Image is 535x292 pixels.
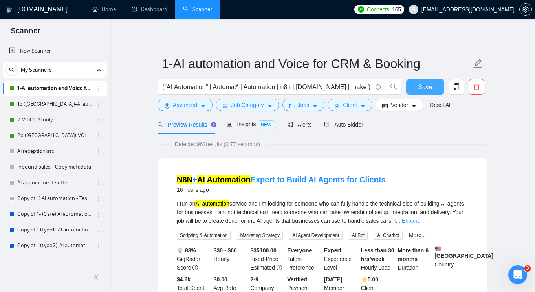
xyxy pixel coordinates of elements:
[402,218,420,224] a: Expand
[334,103,340,109] span: user
[177,199,468,225] div: I run an service and I’m looking for someone who can fully handle the technical side of building ...
[449,79,464,95] button: copy
[97,164,103,170] span: holder
[17,238,92,253] a: Copy of 1 (typo2)-AI automation and Voice for CRM & Booking
[359,246,396,272] div: Hourly Load
[376,84,381,90] span: info-circle
[519,6,532,13] a: setting
[192,265,198,270] span: info-circle
[158,99,213,111] button: settingAdvancedcaret-down
[162,82,372,92] input: Search Freelance Jobs...
[5,64,18,76] button: search
[97,211,103,217] span: holder
[177,247,196,253] b: 📡 83%
[251,264,275,271] span: Estimated
[406,79,444,95] button: Save
[17,222,92,238] a: Copy of 1 (typo1)-AI automation and Voice for CRM & Booking
[277,265,282,270] span: exclamation-circle
[473,59,483,69] span: edit
[324,122,330,127] span: robot
[162,54,471,73] input: Scanner name...
[177,175,386,184] a: N8N+AI AutomationExpert to Build AI Agents for Clients
[175,246,212,272] div: GigRadar Score
[21,62,52,78] span: My Scanners
[361,247,394,262] b: Less than 30 hrs/week
[288,122,293,127] span: notification
[214,247,237,253] b: $30 - $60
[433,246,470,272] div: Country
[358,6,364,13] img: upwork-logo.png
[97,227,103,233] span: holder
[202,200,229,207] mark: automation
[17,96,92,112] a: 1b ([GEOGRAPHIC_DATA])-AI automation and Voice for CRM & Booking
[173,101,197,109] span: Advanced
[195,200,200,207] mark: AI
[449,83,464,90] span: copy
[97,180,103,186] span: holder
[360,103,366,109] span: caret-down
[322,246,359,272] div: Experience Level
[469,79,484,95] button: delete
[237,231,283,240] span: Marketing Strategy
[382,103,388,109] span: idcard
[409,232,426,238] a: More...
[97,117,103,123] span: holder
[469,83,484,90] span: delete
[97,101,103,107] span: holder
[214,276,227,283] b: $0.00
[17,128,92,143] a: 2b ([GEOGRAPHIC_DATA])-VOICE AI only
[367,5,390,14] span: Connects:
[349,231,368,240] span: AI Bot
[92,6,116,13] a: homeHome
[97,85,103,92] span: holder
[251,276,258,283] b: 2-9
[97,148,103,154] span: holder
[7,4,12,16] img: logo
[17,112,92,128] a: 2-VOICE AI only
[324,247,341,253] b: Expert
[177,276,191,283] b: $ 4.6k
[328,99,372,111] button: userClientcaret-down
[6,67,18,73] span: search
[343,101,357,109] span: Client
[396,246,433,272] div: Duration
[374,231,403,240] span: AI Chatbot
[249,246,286,272] div: Fixed-Price
[524,265,531,272] span: 3
[222,103,228,109] span: bars
[97,195,103,202] span: holder
[227,121,275,127] span: Insights
[287,247,312,253] b: Everyone
[231,101,264,109] span: Job Category
[258,120,275,129] span: NEW
[97,242,103,249] span: holder
[386,79,401,95] button: search
[289,103,295,109] span: folder
[418,82,432,92] span: Save
[17,191,92,206] a: Copy of 1) AI automation - Testing something?
[227,121,232,127] span: area-chart
[298,101,310,109] span: Jobs
[93,274,101,281] span: double-left
[519,3,532,16] button: setting
[435,246,441,252] img: 🇺🇸
[282,99,325,111] button: folderJobscaret-down
[286,246,322,272] div: Talent Preference
[17,143,92,159] a: AI receptionistc
[288,121,312,128] span: Alerts
[376,99,423,111] button: idcardVendorcaret-down
[183,6,212,13] a: searchScanner
[324,276,342,283] b: [DATE]
[324,121,363,128] span: Auto Bidder
[289,231,342,240] span: AI Agent Development
[17,206,92,222] a: Copy of 1- (Cate) AI automation and Voice for CRM & Booking (different categories)
[251,247,277,253] b: $ 35100.00
[17,81,92,96] a: 1-AI automation and Voice for CRM & Booking
[396,218,400,224] span: ...
[207,175,251,184] mark: Automation
[97,132,103,139] span: holder
[200,103,206,109] span: caret-down
[177,231,231,240] span: Scripting & Automation
[411,103,417,109] span: caret-down
[210,121,217,128] div: Tooltip anchor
